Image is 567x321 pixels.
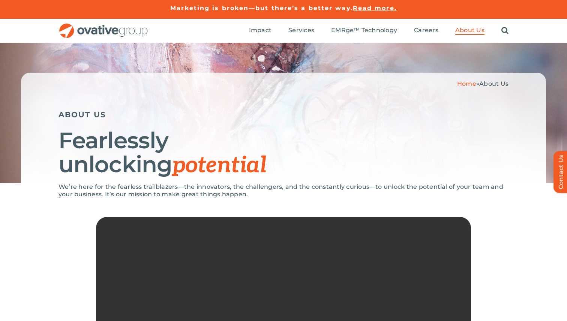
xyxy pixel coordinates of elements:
h1: Fearlessly unlocking [58,128,508,178]
a: EMRge™ Technology [331,27,397,35]
p: We’re here for the fearless trailblazers—the innovators, the challengers, and the constantly curi... [58,183,508,198]
nav: Menu [249,19,508,43]
a: Search [501,27,508,35]
span: About Us [479,80,508,87]
span: Careers [414,27,438,34]
a: Services [288,27,314,35]
a: Impact [249,27,271,35]
h5: ABOUT US [58,110,508,119]
span: Services [288,27,314,34]
span: potential [172,152,266,179]
a: Home [457,80,476,87]
span: » [457,80,508,87]
span: Impact [249,27,271,34]
a: Read more. [353,4,397,12]
a: OG_Full_horizontal_RGB [58,22,148,30]
span: EMRge™ Technology [331,27,397,34]
a: Marketing is broken—but there’s a better way. [170,4,353,12]
a: About Us [455,27,484,35]
a: Careers [414,27,438,35]
span: About Us [455,27,484,34]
